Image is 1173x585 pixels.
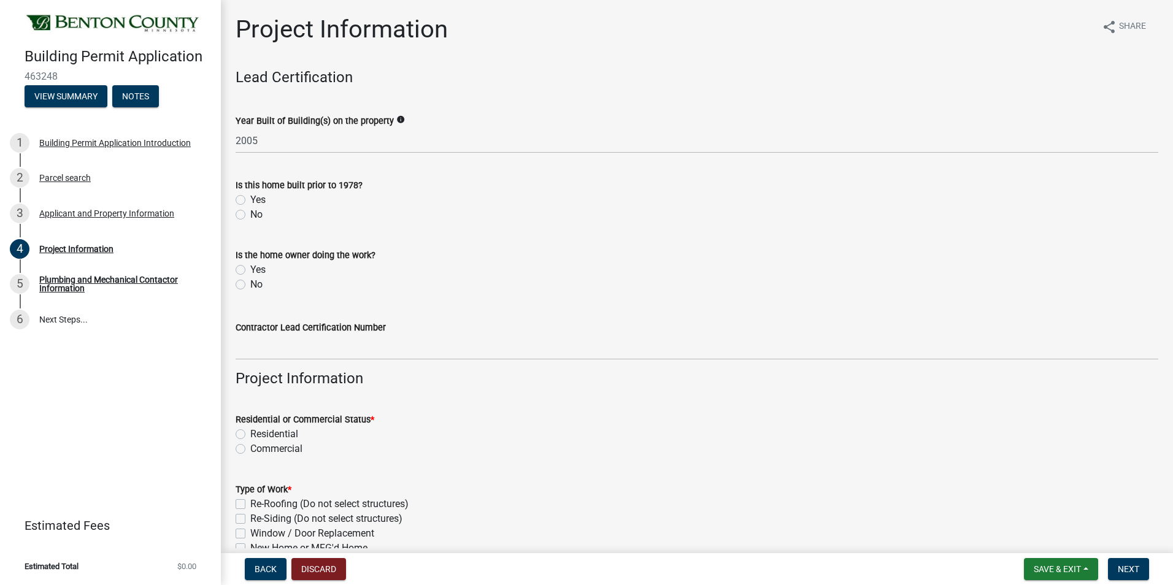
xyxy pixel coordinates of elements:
[1092,15,1156,39] button: shareShare
[236,117,394,126] label: Year Built of Building(s) on the property
[10,239,29,259] div: 4
[236,370,1158,388] h4: Project Information
[39,139,191,147] div: Building Permit Application Introduction
[250,442,302,456] label: Commercial
[245,558,287,580] button: Back
[236,182,363,190] label: Is this home built prior to 1978?
[39,174,91,182] div: Parcel search
[250,262,266,277] label: Yes
[250,526,374,541] label: Window / Door Replacement
[39,245,113,253] div: Project Information
[250,497,409,511] label: Re-Roofing (Do not select structures)
[1034,564,1081,574] span: Save & Exit
[250,541,367,556] label: New Home or MFG'd Home
[236,416,374,424] label: Residential or Commercial Status
[236,251,375,260] label: Is the home owner doing the work?
[250,277,263,292] label: No
[1118,564,1139,574] span: Next
[250,427,298,442] label: Residential
[112,92,159,102] wm-modal-confirm: Notes
[396,115,405,124] i: info
[25,71,196,82] span: 463248
[177,562,196,570] span: $0.00
[1102,20,1117,34] i: share
[10,310,29,329] div: 6
[10,204,29,223] div: 3
[1108,558,1149,580] button: Next
[25,48,211,66] h4: Building Permit Application
[10,168,29,188] div: 2
[1024,558,1098,580] button: Save & Exit
[1119,20,1146,34] span: Share
[250,193,266,207] label: Yes
[112,85,159,107] button: Notes
[39,209,174,218] div: Applicant and Property Information
[236,15,448,44] h1: Project Information
[236,324,386,332] label: Contractor Lead Certification Number
[39,275,201,292] div: Plumbing and Mechanical Contactor Information
[255,564,277,574] span: Back
[25,562,79,570] span: Estimated Total
[10,513,201,538] a: Estimated Fees
[25,85,107,107] button: View Summary
[25,13,201,35] img: Benton County, Minnesota
[291,558,346,580] button: Discard
[236,486,291,494] label: Type of Work
[10,274,29,294] div: 5
[250,207,263,222] label: No
[250,511,402,526] label: Re-Siding (Do not select structures)
[25,92,107,102] wm-modal-confirm: Summary
[10,133,29,153] div: 1
[236,69,1158,86] h4: Lead Certification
